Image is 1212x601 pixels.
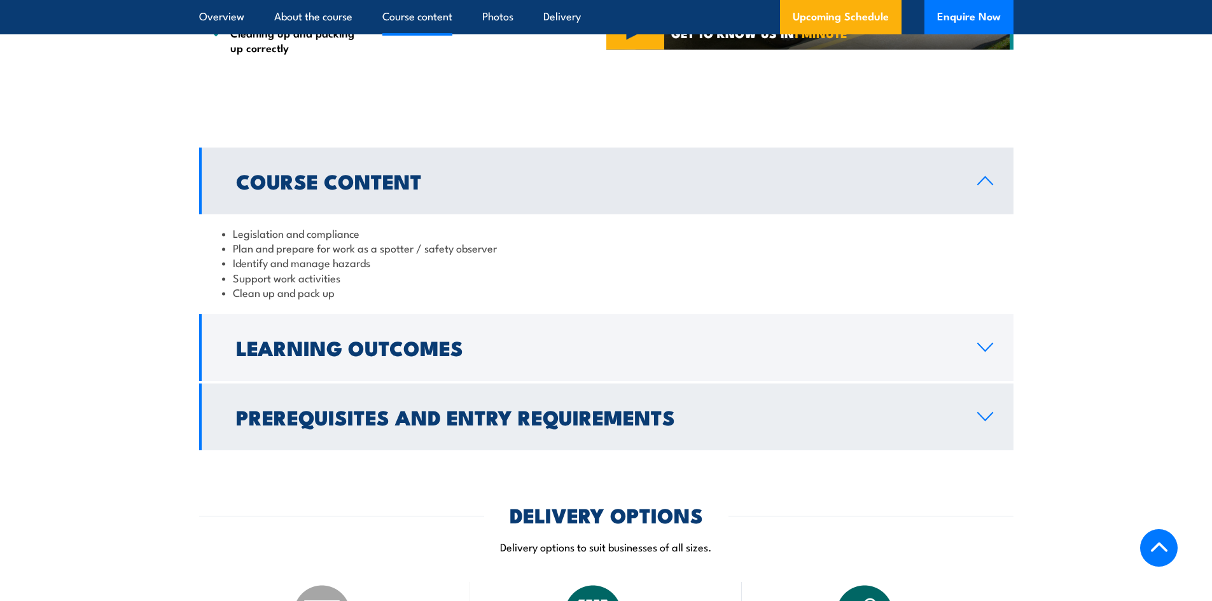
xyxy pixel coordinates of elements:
[199,383,1013,450] a: Prerequisites and Entry Requirements
[222,270,991,285] li: Support work activities
[236,172,957,190] h2: Course Content
[671,27,847,39] span: GET TO KNOW US IN
[794,24,847,42] strong: 1 MINUTE
[510,506,703,523] h2: DELIVERY OPTIONS
[212,25,368,55] li: Cleaning up and packing up correctly
[222,255,991,270] li: Identify and manage hazards
[236,408,957,425] h2: Prerequisites and Entry Requirements
[236,338,957,356] h2: Learning Outcomes
[222,285,991,300] li: Clean up and pack up
[199,314,1013,381] a: Learning Outcomes
[199,148,1013,214] a: Course Content
[222,226,991,240] li: Legislation and compliance
[222,240,991,255] li: Plan and prepare for work as a spotter / safety observer
[199,539,1013,554] p: Delivery options to suit businesses of all sizes.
